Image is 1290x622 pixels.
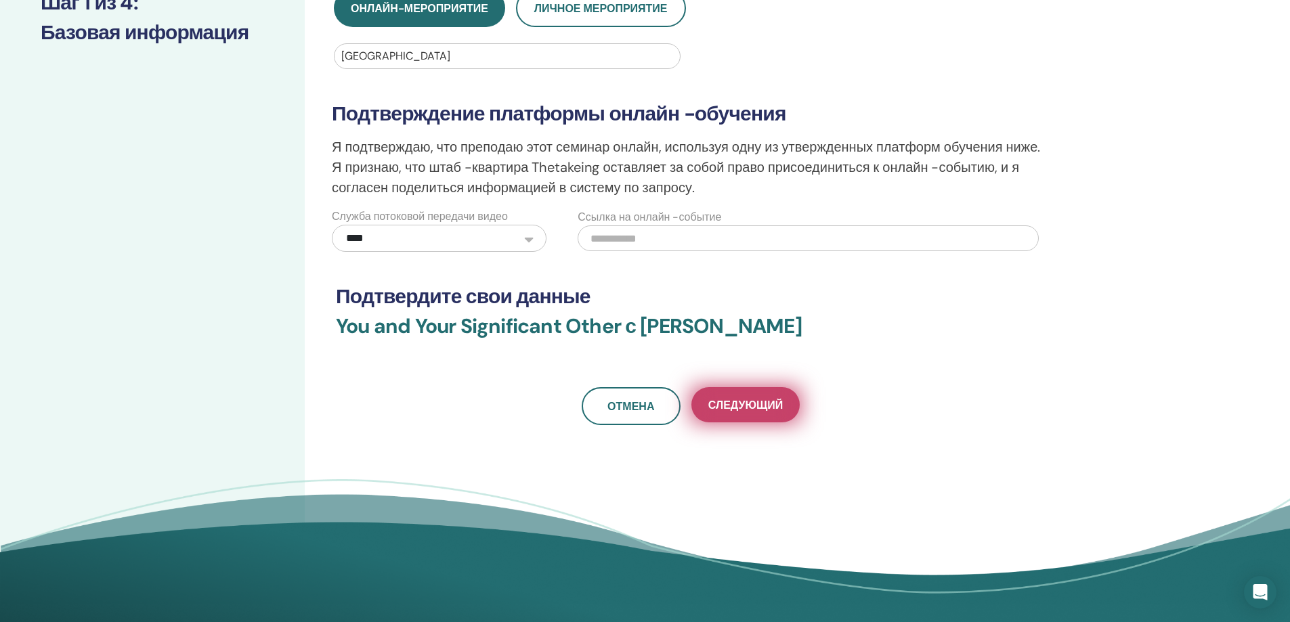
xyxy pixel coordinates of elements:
[336,314,1046,355] h3: You and Your Significant Other с [PERSON_NAME]
[691,387,800,422] button: Следующий
[607,399,654,414] span: Отмена
[41,20,264,45] h3: Базовая информация
[351,1,488,16] span: Онлайн-мероприятие
[332,137,1050,198] p: Я подтверждаю, что преподаю этот семинар онлайн, используя одну из утвержденных платформ обучения...
[582,387,681,425] a: Отмена
[534,1,668,16] span: Личное мероприятие
[336,284,1046,309] h3: Подтвердите свои данные
[578,209,721,225] label: Ссылка на онлайн -событие
[332,208,508,225] label: Служба потоковой передачи видео
[1244,576,1276,608] div: Open Intercom Messenger
[708,398,783,412] span: Следующий
[332,102,1050,126] h3: Подтверждение платформы онлайн -обучения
